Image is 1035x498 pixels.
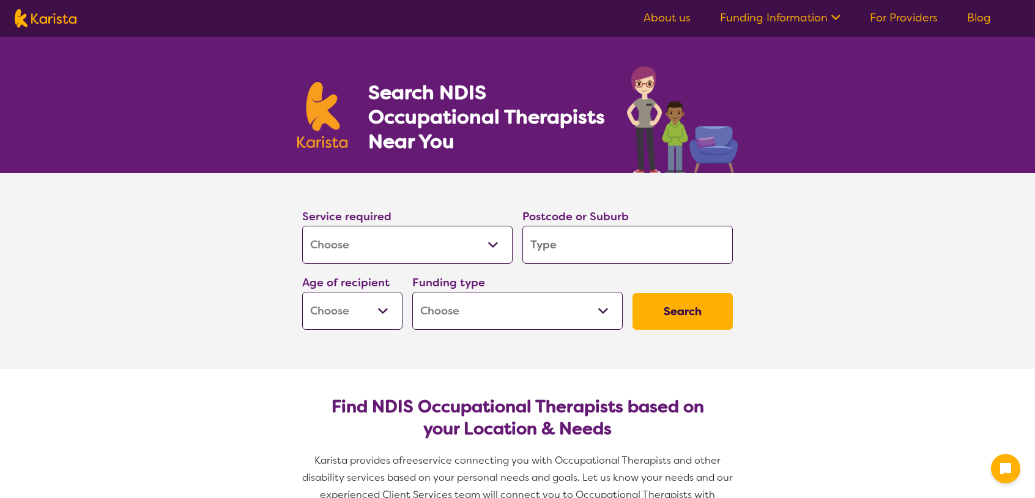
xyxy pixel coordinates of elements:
[412,275,485,290] label: Funding type
[399,454,418,467] span: free
[627,66,738,173] img: occupational-therapy
[870,10,938,25] a: For Providers
[312,396,723,440] h2: Find NDIS Occupational Therapists based on your Location & Needs
[967,10,991,25] a: Blog
[314,454,399,467] span: Karista provides a
[644,10,691,25] a: About us
[522,226,733,264] input: Type
[368,80,606,154] h1: Search NDIS Occupational Therapists Near You
[522,209,629,224] label: Postcode or Suburb
[302,275,390,290] label: Age of recipient
[297,82,347,148] img: Karista logo
[632,293,733,330] button: Search
[15,9,76,28] img: Karista logo
[720,10,840,25] a: Funding Information
[302,209,391,224] label: Service required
